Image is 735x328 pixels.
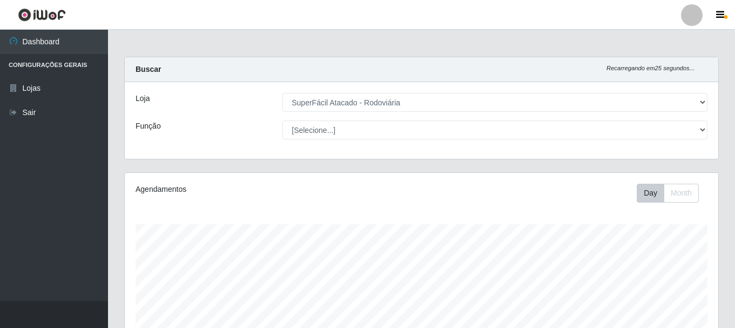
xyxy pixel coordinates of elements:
[136,65,161,73] strong: Buscar
[136,93,150,104] label: Loja
[136,184,365,195] div: Agendamentos
[18,8,66,22] img: CoreUI Logo
[664,184,699,203] button: Month
[606,65,694,71] i: Recarregando em 25 segundos...
[637,184,699,203] div: First group
[136,121,161,132] label: Função
[637,184,707,203] div: Toolbar with button groups
[637,184,664,203] button: Day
